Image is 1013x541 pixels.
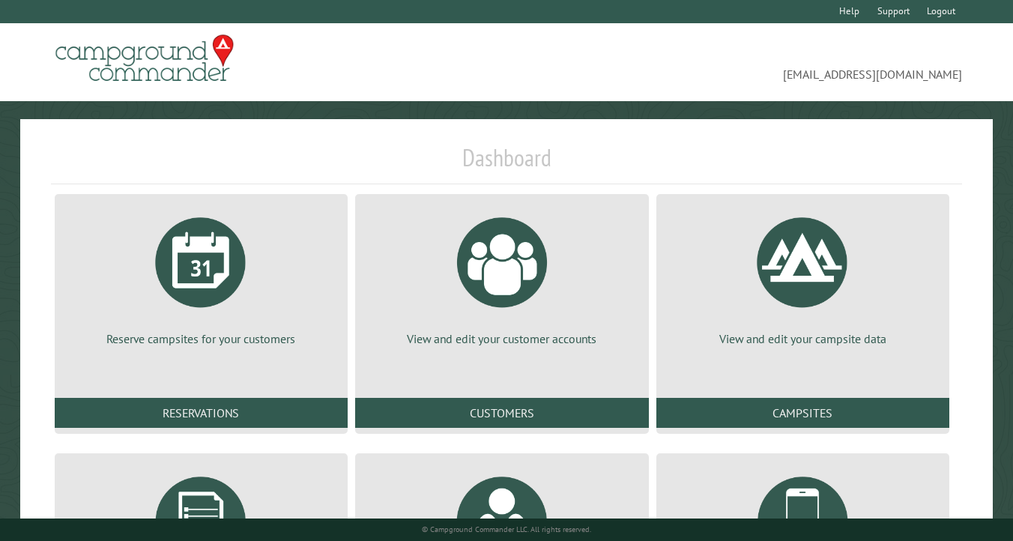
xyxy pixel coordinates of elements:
h1: Dashboard [51,143,963,184]
a: Reservations [55,398,348,428]
a: Campsites [656,398,950,428]
a: View and edit your campsite data [674,206,932,347]
a: View and edit your customer accounts [373,206,631,347]
a: Reserve campsites for your customers [73,206,330,347]
p: View and edit your customer accounts [373,330,631,347]
small: © Campground Commander LLC. All rights reserved. [422,525,591,534]
p: View and edit your campsite data [674,330,932,347]
span: [EMAIL_ADDRESS][DOMAIN_NAME] [506,41,962,83]
p: Reserve campsites for your customers [73,330,330,347]
a: Customers [355,398,649,428]
img: Campground Commander [51,29,238,88]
